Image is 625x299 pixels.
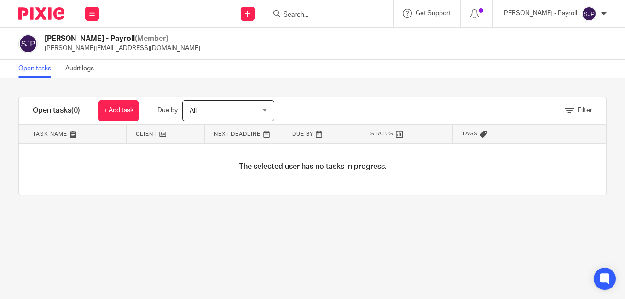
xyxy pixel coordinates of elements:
span: Get Support [416,10,451,17]
img: Pixie [18,7,64,20]
span: (0) [71,107,80,114]
h2: [PERSON_NAME] - Payroll [45,34,200,44]
input: Search [283,11,365,19]
a: Audit logs [65,60,101,78]
span: (Member) [135,35,168,42]
p: [PERSON_NAME] - Payroll [502,9,577,18]
a: Open tasks [18,60,58,78]
p: Due by [157,106,178,115]
span: Tags [462,130,478,138]
span: Status [370,130,394,138]
a: + Add task [98,100,139,121]
img: svg%3E [582,6,596,21]
img: svg%3E [18,34,38,53]
span: All [190,108,197,114]
h4: The selected user has no tasks in progress. [239,162,387,172]
h1: Open tasks [33,106,80,115]
span: Filter [578,107,592,114]
p: [PERSON_NAME][EMAIL_ADDRESS][DOMAIN_NAME] [45,44,200,53]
